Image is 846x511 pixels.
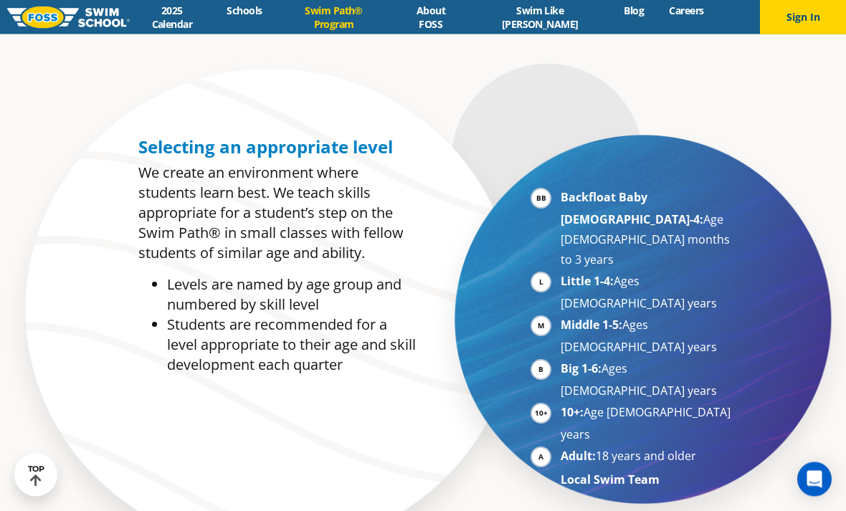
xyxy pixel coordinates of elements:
[7,6,130,29] img: FOSS Swim School Logo
[138,135,393,159] span: Selecting an appropriate level
[468,4,611,31] a: Swim Like [PERSON_NAME]
[28,464,44,487] div: TOP
[138,163,416,264] p: We create an environment where students learn best. We teach skills appropriate for a student’s s...
[561,361,602,377] strong: Big 1-6:
[612,4,657,17] a: Blog
[561,317,622,333] strong: Middle 1-5:
[797,462,832,497] div: Open Intercom Messenger
[561,274,614,290] strong: Little 1-4:
[561,446,736,469] li: 18 years and older
[561,315,736,358] li: Ages [DEMOGRAPHIC_DATA] years
[561,272,736,314] li: Ages [DEMOGRAPHIC_DATA] years
[561,405,584,421] strong: 10+:
[167,275,416,315] li: Levels are named by age group and numbered by skill level
[561,190,703,228] strong: Backfloat Baby [DEMOGRAPHIC_DATA]-4:
[561,472,660,488] strong: Local Swim Team
[561,403,736,445] li: Age [DEMOGRAPHIC_DATA] years
[214,4,275,17] a: Schools
[561,359,736,401] li: Ages [DEMOGRAPHIC_DATA] years
[275,4,393,31] a: Swim Path® Program
[561,188,736,270] li: Age [DEMOGRAPHIC_DATA] months to 3 years
[167,315,416,376] li: Students are recommended for a level appropriate to their age and skill development each quarter
[561,449,596,464] strong: Adult:
[393,4,468,31] a: About FOSS
[130,4,214,31] a: 2025 Calendar
[657,4,716,17] a: Careers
